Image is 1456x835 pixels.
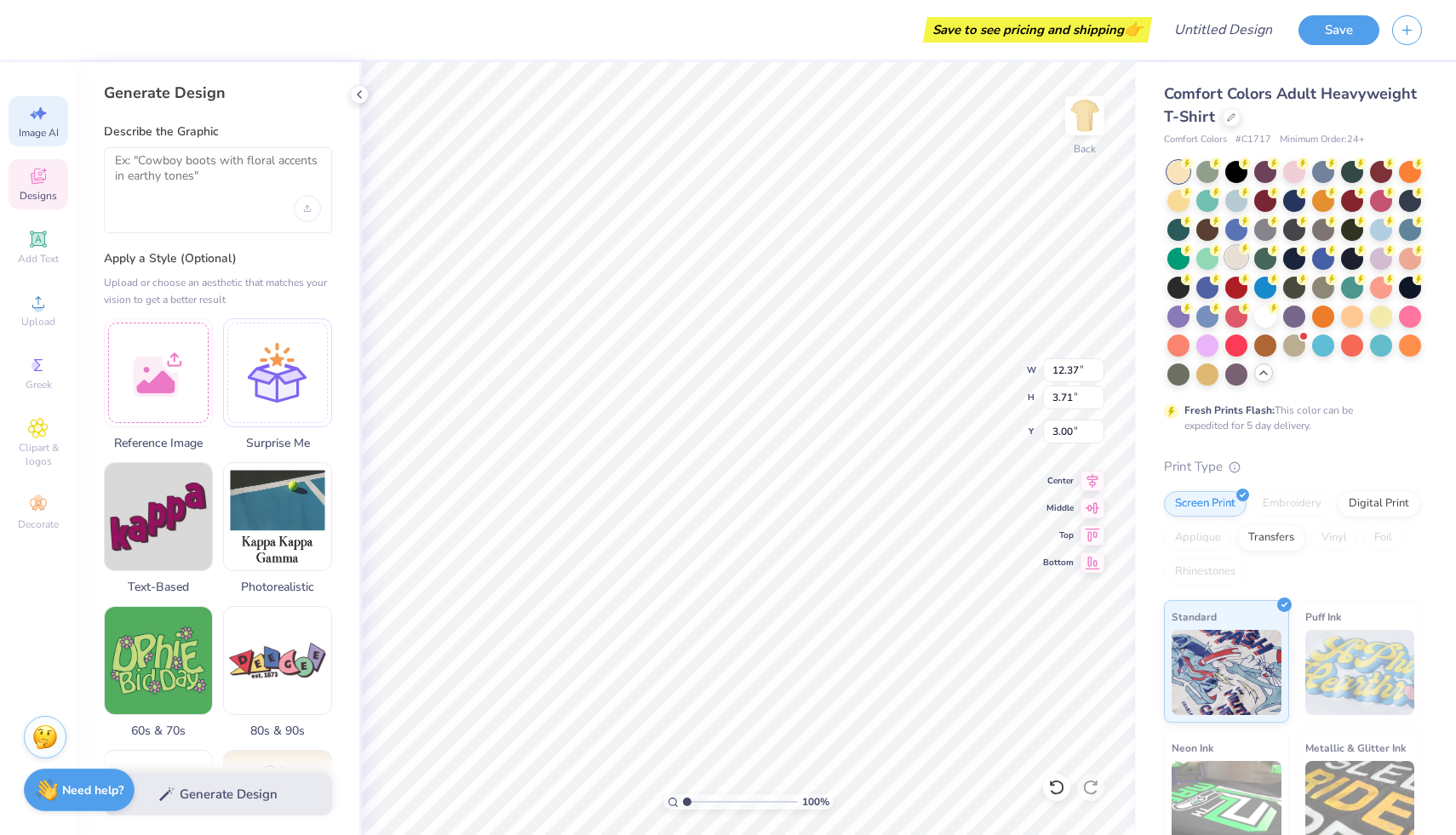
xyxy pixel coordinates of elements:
[1164,457,1422,477] div: Print Type
[21,315,55,329] span: Upload
[19,126,59,140] span: Image AI
[1124,19,1143,39] span: 👉
[1363,525,1403,551] div: Foil
[1305,608,1341,626] span: Puff Ink
[9,441,68,468] span: Clipart & logos
[1172,630,1281,715] img: Standard
[1043,529,1074,541] span: Top
[1305,630,1415,715] img: Puff Ink
[1161,13,1286,47] input: Untitled Design
[20,189,57,203] span: Designs
[26,378,52,392] span: Greek
[1074,141,1096,157] div: Back
[224,463,331,570] img: Photorealistic
[104,578,213,596] span: Text-Based
[1043,557,1074,569] span: Bottom
[104,722,213,740] span: 60s & 70s
[1164,491,1247,517] div: Screen Print
[104,434,213,452] span: Reference Image
[224,607,331,714] img: 80s & 90s
[1068,99,1102,133] img: Back
[105,607,212,714] img: 60s & 70s
[1164,133,1227,147] span: Comfort Colors
[104,83,332,103] div: Generate Design
[1172,739,1213,757] span: Neon Ink
[802,794,829,809] span: 100 %
[1305,739,1406,757] span: Metallic & Glitter Ink
[1184,403,1394,433] div: This color can be expedited for 5 day delivery.
[62,782,123,798] strong: Need help?
[223,722,332,740] span: 80s & 90s
[1237,525,1305,551] div: Transfers
[223,578,332,596] span: Photorealistic
[1338,491,1420,517] div: Digital Print
[104,250,332,267] label: Apply a Style (Optional)
[105,463,212,570] img: Text-Based
[294,195,321,222] div: Upload image
[18,518,59,531] span: Decorate
[1235,133,1271,147] span: # C1717
[1172,608,1217,626] span: Standard
[1298,15,1379,45] button: Save
[1164,525,1232,551] div: Applique
[104,123,332,140] label: Describe the Graphic
[1252,491,1333,517] div: Embroidery
[1184,403,1275,417] strong: Fresh Prints Flash:
[1043,475,1074,487] span: Center
[1164,83,1417,127] span: Comfort Colors Adult Heavyweight T-Shirt
[18,252,59,266] span: Add Text
[1043,502,1074,514] span: Middle
[1280,133,1365,147] span: Minimum Order: 24 +
[1164,559,1247,585] div: Rhinestones
[1310,525,1358,551] div: Vinyl
[927,17,1148,43] div: Save to see pricing and shipping
[223,434,332,452] span: Surprise Me
[104,274,332,308] div: Upload or choose an aesthetic that matches your vision to get a better result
